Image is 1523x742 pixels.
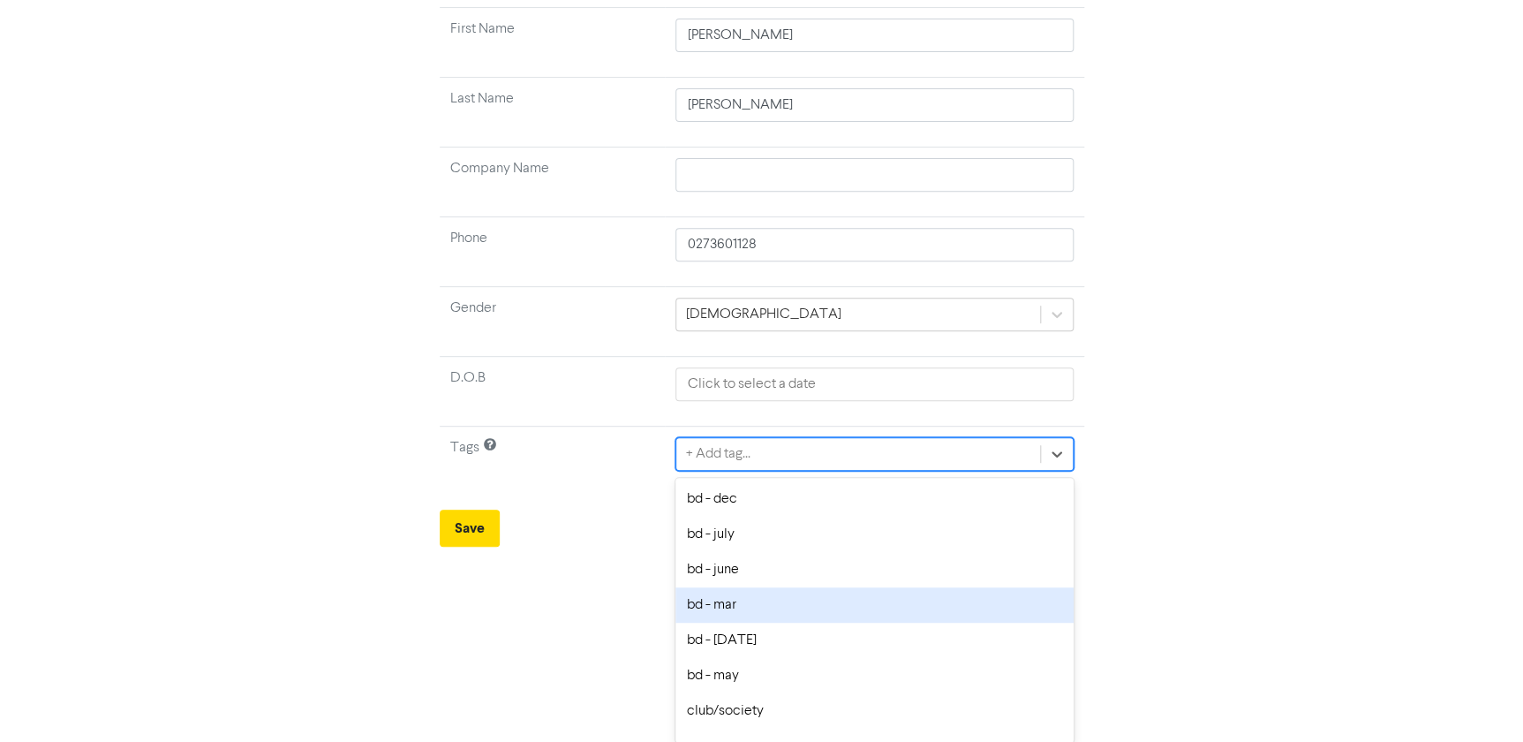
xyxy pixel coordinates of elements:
[675,658,1073,693] div: bd - may
[440,427,666,496] td: Tags
[675,552,1073,587] div: bd - june
[675,623,1073,658] div: bd - [DATE]
[1301,551,1523,742] iframe: Chat Widget
[675,367,1073,401] input: Click to select a date
[440,78,666,148] td: Last Name
[675,587,1073,623] div: bd - mar
[675,517,1073,552] div: bd - july
[440,148,666,217] td: Company Name
[440,287,666,357] td: Gender
[440,510,500,547] button: Save
[675,693,1073,729] div: club/society
[685,304,841,325] div: [DEMOGRAPHIC_DATA]
[440,357,666,427] td: D.O.B
[440,217,666,287] td: Phone
[675,481,1073,517] div: bd - dec
[685,443,750,465] div: + Add tag...
[440,8,666,78] td: First Name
